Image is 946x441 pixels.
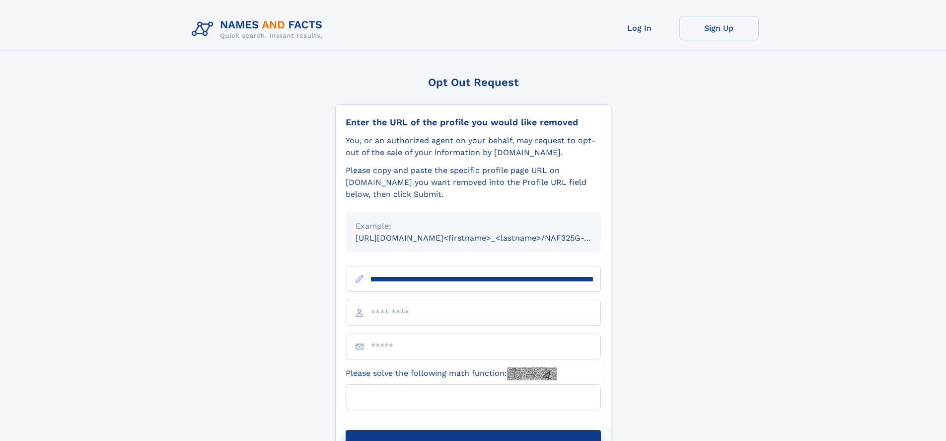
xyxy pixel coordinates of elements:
[346,367,557,380] label: Please solve the following math function:
[188,16,331,43] img: Logo Names and Facts
[346,165,601,200] div: Please copy and paste the specific profile page URL on [DOMAIN_NAME] you want removed into the Pr...
[346,135,601,159] div: You, or an authorized agent on your behalf, may request to opt-out of the sale of your informatio...
[346,117,601,128] div: Enter the URL of the profile you would like removed
[335,76,611,88] div: Opt Out Request
[600,16,679,40] a: Log In
[356,220,591,232] div: Example:
[679,16,759,40] a: Sign Up
[356,233,620,243] small: [URL][DOMAIN_NAME]<firstname>_<lastname>/NAF325G-xxxxxxxx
